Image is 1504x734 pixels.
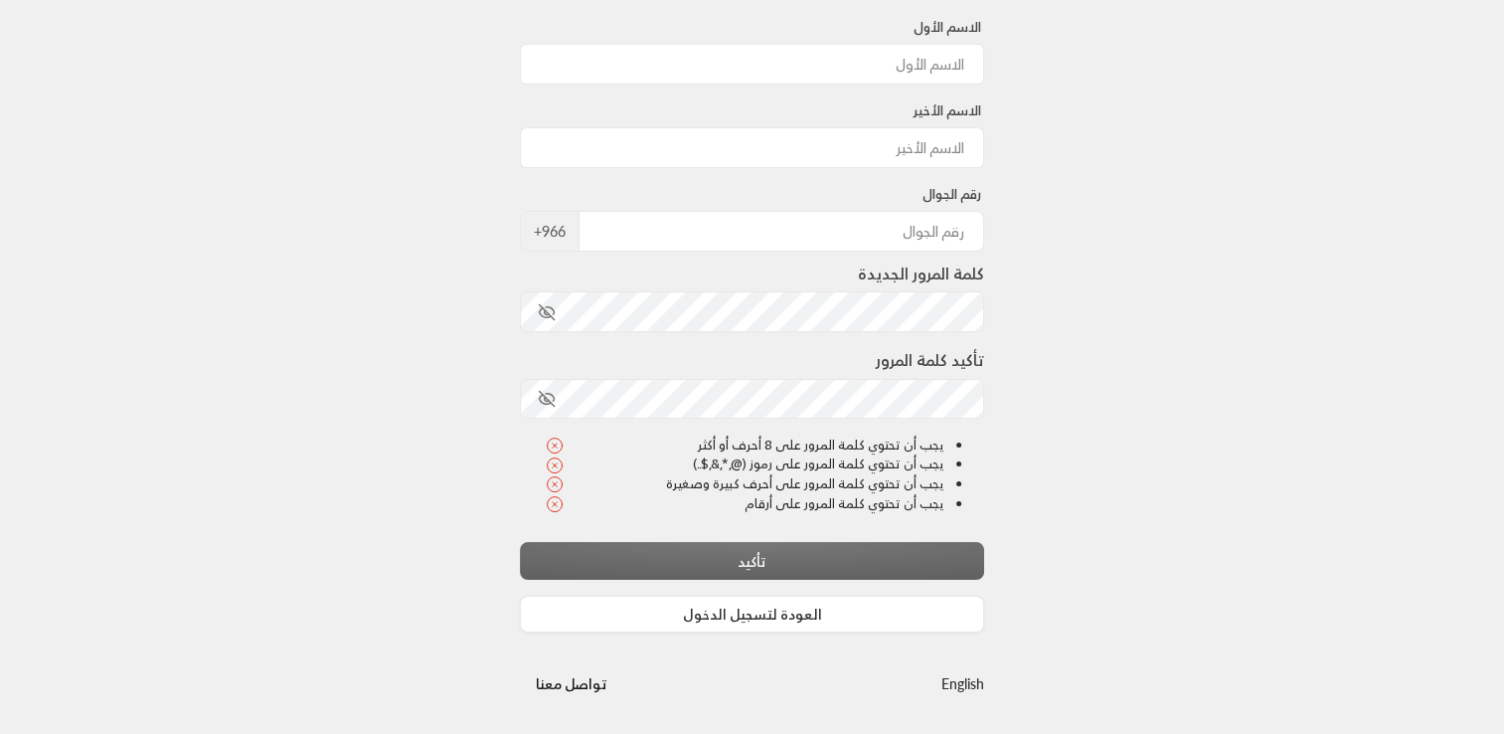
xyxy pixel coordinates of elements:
button: toggle password visibility [530,295,564,329]
label: رقم الجوال [922,184,981,204]
input: الاسم الأخير [520,127,985,168]
label: كلمة المرور الجديدة [858,262,984,285]
div: يجب أن تحتوي كلمة المرور على أرقام [546,493,945,513]
label: تأكيد كلمة المرور [876,348,984,372]
div: يجب أن تحتوي كلمة المرور على 8 أحرف أو أكثر [546,435,945,455]
span: +966 [520,211,580,252]
a: تواصل معنا [520,671,624,696]
div: يجب أن تحتوي كلمة المرور على أحرف كبيرة وصغيرة [546,474,945,494]
input: رقم الجوال [579,211,985,252]
button: العودة لتسجيل الدخول [520,596,985,633]
label: الاسم الأخير [914,100,981,120]
button: toggle password visibility [530,382,564,416]
label: الاسم الأول [914,17,981,37]
a: English [941,665,984,702]
button: تواصل معنا [520,665,624,702]
div: يجب أن تحتوي كلمة المرور على رموز (@,*,&,$..) [546,455,945,474]
input: الاسم الأول [520,44,985,85]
